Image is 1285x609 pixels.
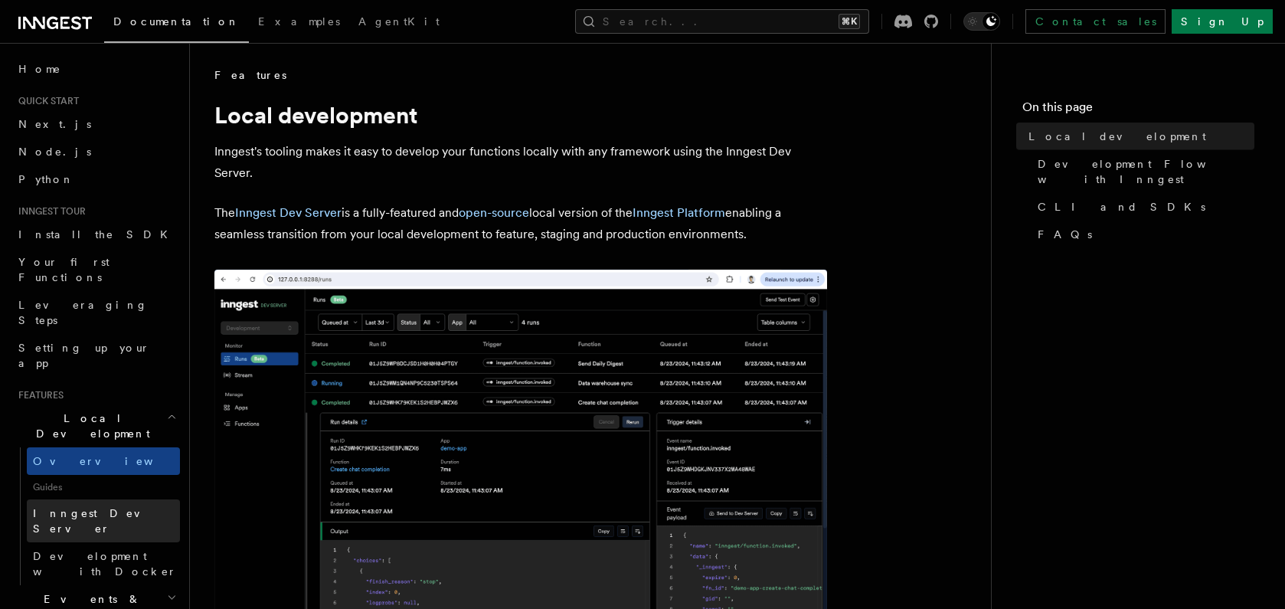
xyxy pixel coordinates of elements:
[1025,9,1166,34] a: Contact sales
[18,118,91,130] span: Next.js
[113,15,240,28] span: Documentation
[27,447,180,475] a: Overview
[1028,129,1206,144] span: Local development
[235,205,342,220] a: Inngest Dev Server
[33,455,191,467] span: Overview
[18,146,91,158] span: Node.js
[575,9,869,34] button: Search...⌘K
[1032,221,1254,248] a: FAQs
[12,389,64,401] span: Features
[1032,193,1254,221] a: CLI and SDKs
[12,411,167,441] span: Local Development
[27,499,180,542] a: Inngest Dev Server
[839,14,860,29] kbd: ⌘K
[1022,123,1254,150] a: Local development
[18,228,177,241] span: Install the SDK
[12,447,180,585] div: Local Development
[12,165,180,193] a: Python
[963,12,1000,31] button: Toggle dark mode
[214,202,827,245] p: The is a fully-featured and local version of the enabling a seamless transition from your local d...
[18,299,148,326] span: Leveraging Steps
[12,404,180,447] button: Local Development
[12,334,180,377] a: Setting up your app
[33,507,164,535] span: Inngest Dev Server
[104,5,249,43] a: Documentation
[214,141,827,184] p: Inngest's tooling makes it easy to develop your functions locally with any framework using the In...
[18,61,61,77] span: Home
[258,15,340,28] span: Examples
[12,110,180,138] a: Next.js
[12,291,180,334] a: Leveraging Steps
[1032,150,1254,193] a: Development Flow with Inngest
[1038,156,1254,187] span: Development Flow with Inngest
[214,67,286,83] span: Features
[358,15,440,28] span: AgentKit
[27,475,180,499] span: Guides
[349,5,449,41] a: AgentKit
[633,205,725,220] a: Inngest Platform
[1038,227,1092,242] span: FAQs
[18,256,110,283] span: Your first Functions
[12,248,180,291] a: Your first Functions
[1022,98,1254,123] h4: On this page
[33,550,177,578] span: Development with Docker
[18,173,74,185] span: Python
[249,5,349,41] a: Examples
[12,138,180,165] a: Node.js
[27,542,180,585] a: Development with Docker
[12,205,86,218] span: Inngest tour
[12,221,180,248] a: Install the SDK
[1172,9,1273,34] a: Sign Up
[12,55,180,83] a: Home
[12,95,79,107] span: Quick start
[1038,199,1205,214] span: CLI and SDKs
[459,205,529,220] a: open-source
[214,101,827,129] h1: Local development
[18,342,150,369] span: Setting up your app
